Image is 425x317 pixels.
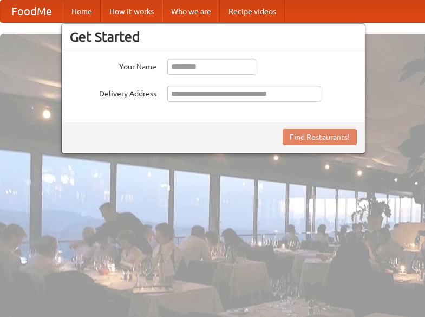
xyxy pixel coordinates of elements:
[1,1,63,22] a: FoodMe
[70,86,156,99] label: Delivery Address
[162,1,220,22] a: Who we are
[70,59,156,72] label: Your Name
[63,1,101,22] a: Home
[220,1,285,22] a: Recipe videos
[283,129,357,145] button: Find Restaurants!
[101,1,162,22] a: How it works
[70,29,357,45] h3: Get Started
